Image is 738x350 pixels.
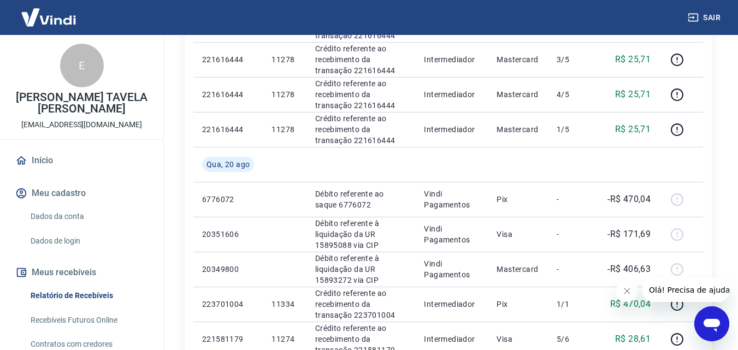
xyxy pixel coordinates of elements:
[271,124,297,135] p: 11278
[497,54,539,65] p: Mastercard
[202,124,254,135] p: 221616444
[607,193,651,206] p: -R$ 470,04
[60,44,104,87] div: E
[315,78,407,111] p: Crédito referente ao recebimento da transação 221616444
[557,264,589,275] p: -
[557,334,589,345] p: 5/6
[424,89,479,100] p: Intermediador
[21,119,142,130] p: [EMAIL_ADDRESS][DOMAIN_NAME]
[497,264,539,275] p: Mastercard
[497,194,539,205] p: Pix
[557,54,589,65] p: 3/5
[202,264,254,275] p: 20349800
[13,260,150,284] button: Meus recebíveis
[497,124,539,135] p: Mastercard
[206,159,250,170] span: Qua, 20 ago
[26,309,150,331] a: Recebíveis Futuros Online
[616,280,638,302] iframe: Fechar mensagem
[315,253,407,286] p: Débito referente à liquidação da UR 15893272 via CIP
[315,43,407,76] p: Crédito referente ao recebimento da transação 221616444
[497,299,539,310] p: Pix
[26,284,150,307] a: Relatório de Recebíveis
[315,113,407,146] p: Crédito referente ao recebimento da transação 221616444
[202,54,254,65] p: 221616444
[557,194,589,205] p: -
[497,229,539,240] p: Visa
[557,89,589,100] p: 4/5
[202,89,254,100] p: 221616444
[557,299,589,310] p: 1/1
[694,306,729,341] iframe: Botão para abrir a janela de mensagens
[557,229,589,240] p: -
[557,124,589,135] p: 1/5
[9,92,155,115] p: [PERSON_NAME] TAVELA [PERSON_NAME]
[202,194,254,205] p: 6776072
[497,89,539,100] p: Mastercard
[13,1,84,34] img: Vindi
[424,54,479,65] p: Intermediador
[315,288,407,321] p: Crédito referente ao recebimento da transação 223701004
[424,223,479,245] p: Vindi Pagamentos
[26,205,150,228] a: Dados da conta
[26,230,150,252] a: Dados de login
[615,333,651,346] p: R$ 28,61
[642,278,729,302] iframe: Mensagem da empresa
[615,53,651,66] p: R$ 25,71
[202,334,254,345] p: 221581179
[13,181,150,205] button: Meu cadastro
[424,124,479,135] p: Intermediador
[497,334,539,345] p: Visa
[424,188,479,210] p: Vindi Pagamentos
[424,258,479,280] p: Vindi Pagamentos
[202,229,254,240] p: 20351606
[315,188,407,210] p: Débito referente ao saque 6776072
[615,123,651,136] p: R$ 25,71
[607,263,651,276] p: -R$ 406,63
[424,299,479,310] p: Intermediador
[615,88,651,101] p: R$ 25,71
[315,218,407,251] p: Débito referente à liquidação da UR 15895088 via CIP
[271,89,297,100] p: 11278
[271,334,297,345] p: 11274
[13,149,150,173] a: Início
[607,228,651,241] p: -R$ 171,69
[271,299,297,310] p: 11334
[424,334,479,345] p: Intermediador
[202,299,254,310] p: 223701004
[271,54,297,65] p: 11278
[610,298,651,311] p: R$ 470,04
[7,8,92,16] span: Olá! Precisa de ajuda?
[686,8,725,28] button: Sair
